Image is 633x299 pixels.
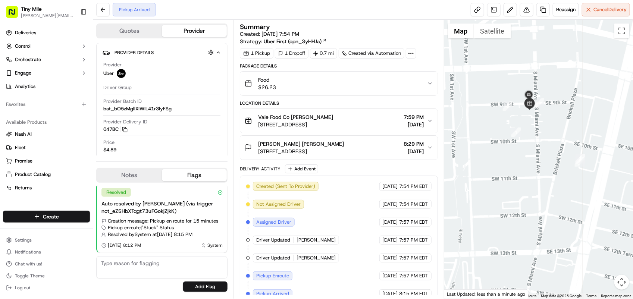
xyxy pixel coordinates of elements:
span: bat_bO5zMgllXIWIL41r3lyFSg [103,106,172,112]
span: Log out [15,285,30,291]
span: Vale Food Co [PERSON_NAME] [258,113,333,121]
span: Uber First (opn_3yHHJa) [264,38,322,45]
button: Log out [3,283,90,293]
span: Engage [15,70,31,76]
span: [STREET_ADDRESS] [258,121,333,128]
div: 3 [576,154,585,164]
span: API Documentation [70,167,120,174]
button: Notifications [3,247,90,257]
a: 💻API Documentation [60,164,123,177]
button: Quotes [97,25,162,37]
span: System [207,242,223,248]
span: Food [258,76,276,84]
a: Nash AI [6,131,87,138]
span: 7:57 PM EDT [399,255,428,261]
span: Driver Updated [256,255,290,261]
button: Returns [3,182,90,194]
div: Strategy: [240,38,327,45]
span: Uber [103,70,114,77]
div: 1 [511,128,521,137]
div: 1 Pickup [240,48,273,59]
button: Control [3,40,90,52]
span: [DATE] [383,255,398,261]
span: at [DATE] 8:15 PM [153,231,192,238]
span: [DATE] [383,183,398,190]
a: Open this area in Google Maps (opens a new window) [446,289,471,299]
p: Welcome 👋 [7,30,136,42]
img: 1738778727109-b901c2ba-d612-49f7-a14d-d897ce62d23f [16,71,29,85]
button: Fleet [3,142,90,154]
span: Control [15,43,31,50]
span: Creation message: Pickup en route for 15 minutes [108,218,218,224]
span: Promise [15,158,32,164]
span: Provider Batch ID [103,98,142,105]
span: 7:54 PM EDT [399,201,428,208]
div: Delivery Activity [240,166,281,172]
div: 5 [503,101,513,111]
span: Settings [15,237,32,243]
button: Reassign [553,3,579,16]
button: See all [116,95,136,104]
span: Created: [240,30,299,38]
div: Past conversations [7,97,50,103]
div: Last Updated: less than a minute ago [444,289,529,299]
span: Provider Details [115,50,154,56]
a: Product Catalog [6,171,87,178]
span: Orchestrate [15,56,41,63]
a: Fleet [6,144,87,151]
img: Angelique Valdez [7,108,19,120]
img: 1736555255976-a54dd68f-1ca7-489b-9aae-adbdc363a1c4 [7,71,21,85]
h3: Summary [240,23,270,30]
button: Nash AI [3,128,90,140]
span: $4.89 [103,147,116,153]
span: Toggle Theme [15,273,45,279]
div: 4 [535,98,544,108]
span: 8:15 PM EDT [399,290,428,297]
button: [PERSON_NAME][EMAIL_ADDRESS] [21,13,74,19]
button: Notes [97,169,162,181]
div: 0.7 mi [310,48,337,59]
button: Create [3,211,90,223]
a: Powered byPylon [53,185,90,191]
button: Provider Details [103,46,221,59]
span: Pickup Enroute [256,273,289,279]
div: Auto resolved by [PERSON_NAME] (via trigger not_eZSHbXTqgt73uFGokjZjkK) [101,200,223,215]
span: Notifications [15,249,41,255]
div: We're available if you need us! [34,79,103,85]
button: Vale Food Co [PERSON_NAME][STREET_ADDRESS]7:59 PM[DATE] [240,109,437,133]
div: Start new chat [34,71,122,79]
span: [PERSON_NAME] [297,237,336,243]
img: Nash [7,7,22,22]
button: Promise [3,155,90,167]
span: [PERSON_NAME] [297,255,336,261]
button: Map camera controls [614,275,629,290]
span: Knowledge Base [15,167,57,174]
button: CancelDelivery [582,3,630,16]
a: Uber First (opn_3yHHJa) [264,38,327,45]
span: Not Assigned Driver [256,201,301,208]
span: [PERSON_NAME] [23,116,60,122]
span: [DATE] [383,201,398,208]
span: Price [103,139,115,146]
span: [DATE] [29,136,44,142]
button: Start new chat [127,73,136,82]
span: 7:54 PM EDT [399,183,428,190]
button: Orchestrate [3,54,90,66]
span: [DATE] [66,116,81,122]
button: Toggle fullscreen view [614,23,629,38]
a: Returns [6,185,87,191]
span: Fleet [15,144,26,151]
span: [DATE] 8:12 PM [108,242,141,248]
img: Google [446,289,471,299]
span: Driver Group [103,84,132,91]
span: 7:59 PM [404,113,424,121]
span: [DATE] [383,237,398,243]
div: 1 Dropoff [275,48,308,59]
span: Pickup Arrived [256,290,289,297]
span: [DATE] [404,121,424,128]
span: Map data ©2025 Google [541,294,582,298]
span: [DATE] 7:54 PM [261,31,299,37]
span: 7:57 PM EDT [399,273,428,279]
a: 📗Knowledge Base [4,164,60,177]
